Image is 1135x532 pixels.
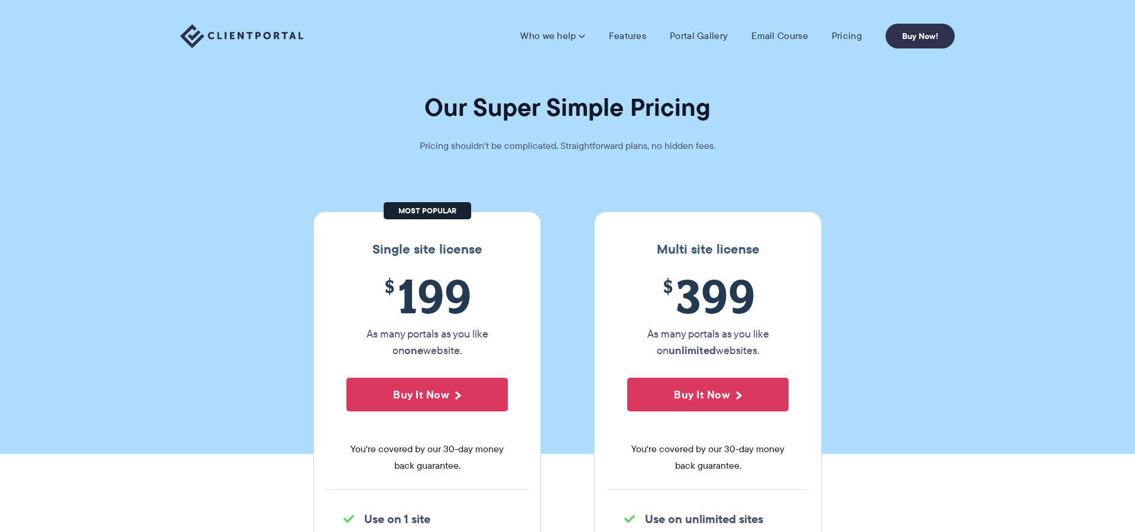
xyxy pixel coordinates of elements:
h3: Single site license [326,242,528,257]
strong: Use on unlimited sites [645,510,763,528]
h3: Multi site license [607,242,809,257]
strong: one [404,342,423,358]
a: Email Course [751,30,808,42]
strong: Use on 1 site [364,510,430,528]
a: Portal Gallery [670,30,728,42]
button: Buy It Now [346,378,508,411]
button: Buy It Now [627,378,789,411]
p: Pricing shouldn't be complicated. Straightforward plans, no hidden fees. [390,138,745,154]
span: 199 [346,269,508,323]
p: As many portals as you like on websites. [627,326,789,359]
p: As many portals as you like on website. [346,326,508,359]
a: Features [609,30,646,42]
a: Buy Now! [886,24,955,48]
span: 399 [627,269,789,323]
span: You're covered by our 30-day money back guarantee. [627,441,789,474]
a: Pricing [832,30,862,42]
span: You're covered by our 30-day money back guarantee. [346,441,508,474]
strong: unlimited [669,342,716,358]
a: Who we help [520,30,585,42]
